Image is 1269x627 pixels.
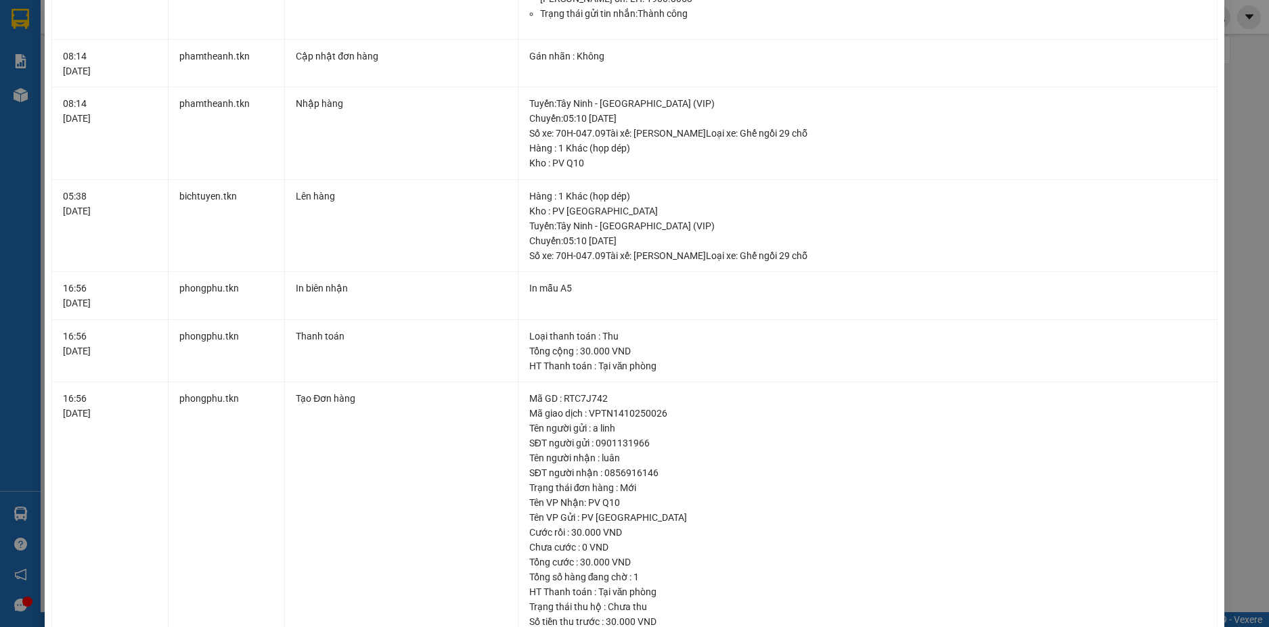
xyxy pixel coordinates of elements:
[529,189,1207,204] div: Hàng : 1 Khác (họp dép)
[529,391,1207,406] div: Mã GD : RTC7J742
[529,436,1207,450] div: SĐT người gửi : 0901131966
[529,204,1207,218] div: Kho : PV [GEOGRAPHIC_DATA]
[529,406,1207,421] div: Mã giao dịch : VPTN1410250026
[529,329,1207,344] div: Loại thanh toán : Thu
[529,96,1207,141] div: Tuyến : Tây Ninh - [GEOGRAPHIC_DATA] (VIP) Chuyến: 05:10 [DATE] Số xe: 70H-047.09 Tài xế: [PERSON...
[63,329,157,358] div: 16:56 [DATE]
[529,49,1207,64] div: Gán nhãn : Không
[529,495,1207,510] div: Tên VP Nhận: PV Q10
[529,540,1207,555] div: Chưa cước : 0 VND
[529,156,1207,170] div: Kho : PV Q10
[63,391,157,421] div: 16:56 [DATE]
[296,189,507,204] div: Lên hàng
[296,281,507,296] div: In biên nhận
[63,281,157,310] div: 16:56 [DATE]
[169,180,285,273] td: bichtuyen.tkn
[296,96,507,111] div: Nhập hàng
[529,281,1207,296] div: In mẫu A5
[529,599,1207,614] div: Trạng thái thu hộ : Chưa thu
[63,189,157,218] div: 05:38 [DATE]
[296,49,507,64] div: Cập nhật đơn hàng
[169,320,285,383] td: phongphu.tkn
[529,465,1207,480] div: SĐT người nhận : 0856916146
[529,218,1207,263] div: Tuyến : Tây Ninh - [GEOGRAPHIC_DATA] (VIP) Chuyến: 05:10 [DATE] Số xe: 70H-047.09 Tài xế: [PERSON...
[63,96,157,126] div: 08:14 [DATE]
[529,480,1207,495] div: Trạng thái đơn hàng : Mới
[529,421,1207,436] div: Tên người gửi : a linh
[540,6,1207,21] li: Trạng thái gửi tin nhắn: Thành công
[529,141,1207,156] div: Hàng : 1 Khác (họp dép)
[529,450,1207,465] div: Tên người nhận : luân
[296,329,507,344] div: Thanh toán
[63,49,157,78] div: 08:14 [DATE]
[169,87,285,180] td: phamtheanh.tkn
[529,555,1207,570] div: Tổng cước : 30.000 VND
[529,358,1207,373] div: HT Thanh toán : Tại văn phòng
[296,391,507,406] div: Tạo Đơn hàng
[529,525,1207,540] div: Cước rồi : 30.000 VND
[529,510,1207,525] div: Tên VP Gửi : PV [GEOGRAPHIC_DATA]
[529,344,1207,358] div: Tổng cộng : 30.000 VND
[169,272,285,320] td: phongphu.tkn
[529,584,1207,599] div: HT Thanh toán : Tại văn phòng
[169,40,285,88] td: phamtheanh.tkn
[529,570,1207,584] div: Tổng số hàng đang chờ : 1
